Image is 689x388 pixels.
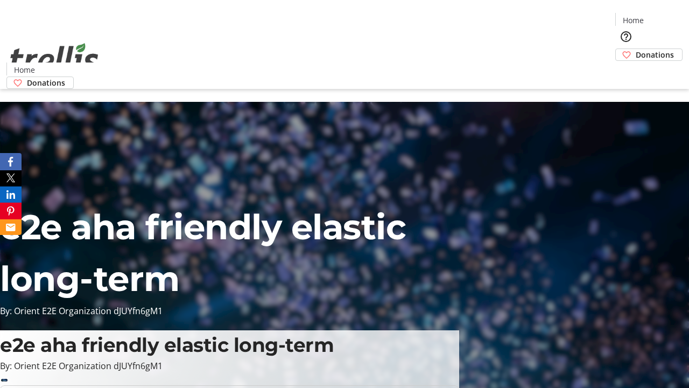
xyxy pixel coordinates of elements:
[615,61,637,82] button: Cart
[623,15,644,26] span: Home
[7,64,41,75] a: Home
[616,15,650,26] a: Home
[615,26,637,47] button: Help
[14,64,35,75] span: Home
[6,31,102,85] img: Orient E2E Organization dJUYfn6gM1's Logo
[27,77,65,88] span: Donations
[615,48,683,61] a: Donations
[6,77,74,89] a: Donations
[636,49,674,60] span: Donations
